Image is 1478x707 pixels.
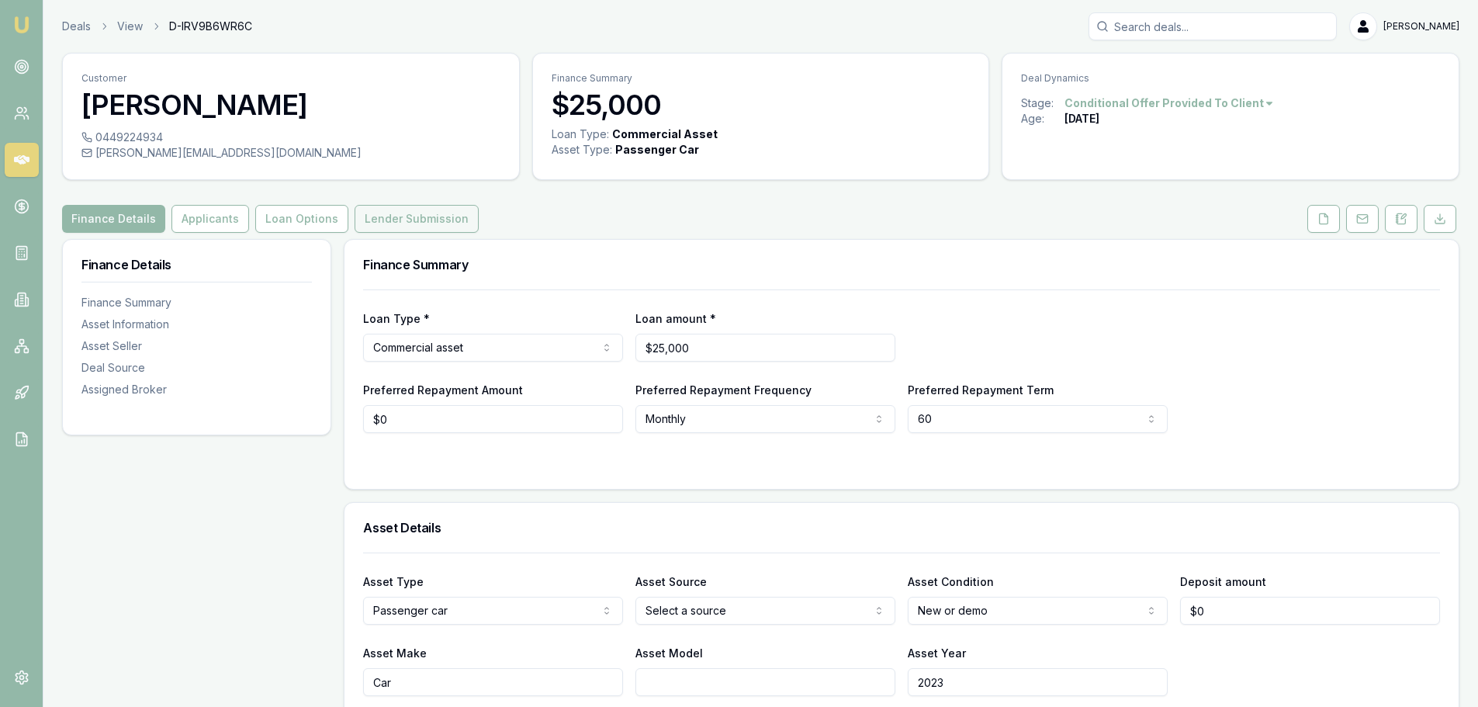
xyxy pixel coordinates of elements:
[117,19,143,34] a: View
[635,312,716,325] label: Loan amount *
[169,19,252,34] span: D-IRV9B6WR6C
[81,130,500,145] div: 0449224934
[908,383,1054,397] label: Preferred Repayment Term
[635,575,707,588] label: Asset Source
[1064,111,1099,126] div: [DATE]
[908,575,994,588] label: Asset Condition
[612,126,718,142] div: Commercial Asset
[62,205,168,233] a: Finance Details
[908,646,966,660] label: Asset Year
[363,312,430,325] label: Loan Type *
[635,334,895,362] input: $
[1021,111,1064,126] div: Age:
[12,16,31,34] img: emu-icon-u.png
[363,258,1440,271] h3: Finance Summary
[363,405,623,433] input: $
[552,72,971,85] p: Finance Summary
[363,383,523,397] label: Preferred Repayment Amount
[62,19,91,34] a: Deals
[363,575,424,588] label: Asset Type
[81,258,312,271] h3: Finance Details
[171,205,249,233] button: Applicants
[81,89,500,120] h3: [PERSON_NAME]
[351,205,482,233] a: Lender Submission
[552,89,971,120] h3: $25,000
[1180,597,1440,625] input: $
[62,205,165,233] button: Finance Details
[363,522,1440,534] h3: Asset Details
[252,205,351,233] a: Loan Options
[363,646,427,660] label: Asset Make
[81,72,500,85] p: Customer
[355,205,479,233] button: Lender Submission
[1383,20,1459,33] span: [PERSON_NAME]
[81,317,312,332] div: Asset Information
[1064,95,1275,111] button: Conditional Offer Provided To Client
[552,126,609,142] div: Loan Type:
[1180,575,1266,588] label: Deposit amount
[81,360,312,376] div: Deal Source
[255,205,348,233] button: Loan Options
[81,338,312,354] div: Asset Seller
[1021,95,1064,111] div: Stage:
[635,646,703,660] label: Asset Model
[1021,72,1440,85] p: Deal Dynamics
[81,382,312,397] div: Assigned Broker
[62,19,252,34] nav: breadcrumb
[168,205,252,233] a: Applicants
[81,145,500,161] div: [PERSON_NAME][EMAIL_ADDRESS][DOMAIN_NAME]
[635,383,812,397] label: Preferred Repayment Frequency
[1089,12,1337,40] input: Search deals
[615,142,699,158] div: Passenger Car
[552,142,612,158] div: Asset Type :
[81,295,312,310] div: Finance Summary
